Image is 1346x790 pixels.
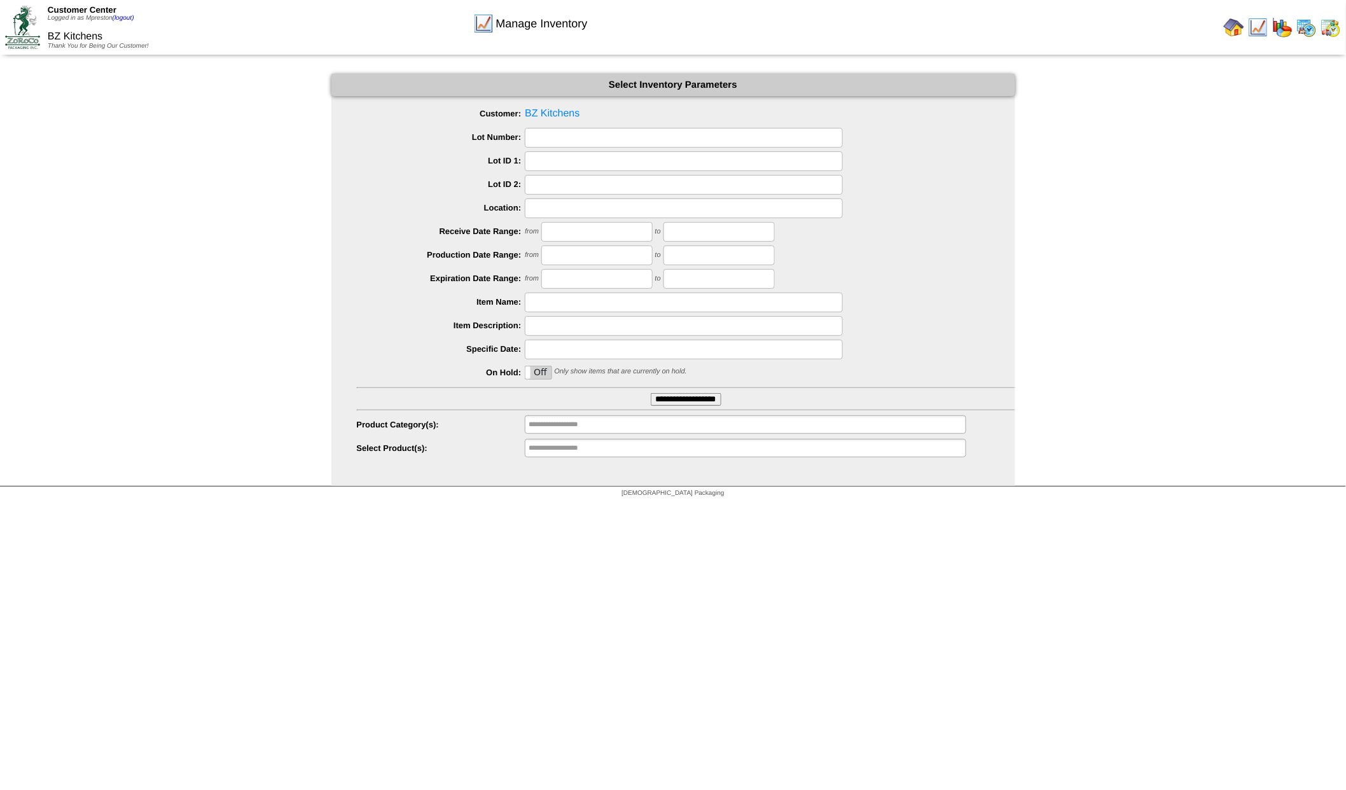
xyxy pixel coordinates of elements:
[525,366,552,380] div: OnOff
[357,344,525,354] label: Specific Date:
[48,5,116,15] span: Customer Center
[357,368,525,377] label: On Hold:
[5,6,40,48] img: ZoRoCo_Logo(Green%26Foil)%20jpg.webp
[1321,17,1341,38] img: calendarinout.gif
[357,226,525,236] label: Receive Date Range:
[496,17,587,31] span: Manage Inventory
[357,420,525,429] label: Product Category(s):
[331,74,1015,96] div: Select Inventory Parameters
[621,490,724,497] span: [DEMOGRAPHIC_DATA] Packaging
[525,275,539,283] span: from
[357,104,1015,123] span: BZ Kitchens
[655,252,661,260] span: to
[357,297,525,307] label: Item Name:
[357,132,525,142] label: Lot Number:
[554,368,686,376] span: Only show items that are currently on hold.
[525,252,539,260] span: from
[357,203,525,212] label: Location:
[48,31,102,42] span: BZ Kitchens
[48,15,134,22] span: Logged in as Mpreston
[655,275,661,283] span: to
[525,366,552,379] label: Off
[357,250,525,260] label: Production Date Range:
[48,43,149,50] span: Thank You for Being Our Customer!
[357,274,525,283] label: Expiration Date Range:
[357,156,525,165] label: Lot ID 1:
[473,13,494,34] img: line_graph.gif
[357,179,525,189] label: Lot ID 2:
[655,228,661,236] span: to
[1224,17,1244,38] img: home.gif
[357,443,525,453] label: Select Product(s):
[1296,17,1317,38] img: calendarprod.gif
[357,109,525,118] label: Customer:
[1272,17,1293,38] img: graph.gif
[1248,17,1268,38] img: line_graph.gif
[525,228,539,236] span: from
[113,15,134,22] a: (logout)
[357,321,525,330] label: Item Description:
